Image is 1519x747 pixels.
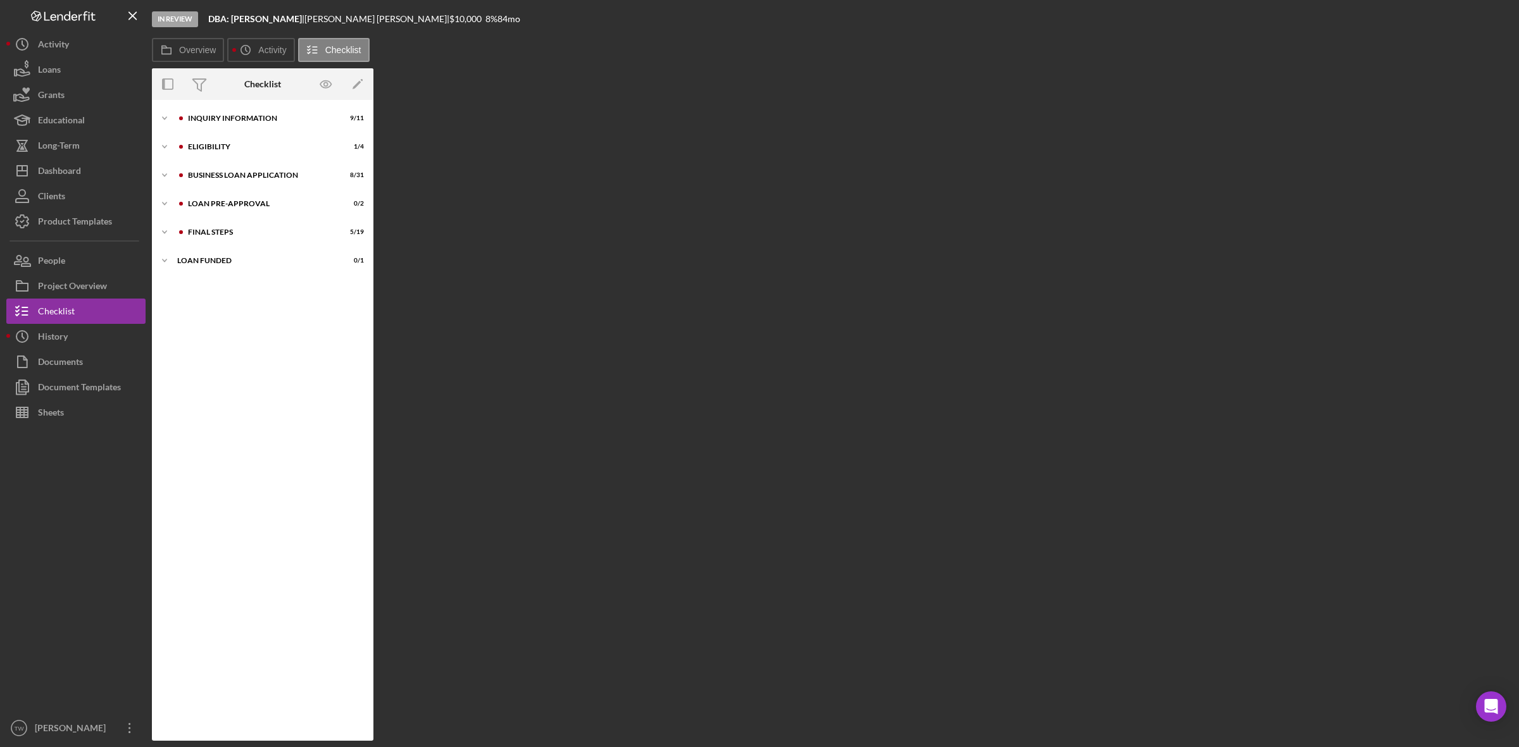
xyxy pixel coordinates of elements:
button: Overview [152,38,224,62]
button: Project Overview [6,273,146,299]
div: 1 / 4 [341,143,364,151]
div: INQUIRY INFORMATION [188,114,332,122]
div: 0 / 1 [341,257,364,264]
div: 0 / 2 [341,200,364,207]
label: Overview [179,45,216,55]
button: Long-Term [6,133,146,158]
div: People [38,248,65,276]
label: Activity [258,45,286,55]
button: TW[PERSON_NAME] [6,715,146,741]
div: 8 / 31 [341,171,364,179]
button: Product Templates [6,209,146,234]
div: Loans [38,57,61,85]
div: Grants [38,82,65,111]
div: Activity [38,32,69,60]
button: Dashboard [6,158,146,183]
button: Sheets [6,400,146,425]
button: Checklist [6,299,146,324]
b: DBA: [PERSON_NAME] [208,13,302,24]
div: Checklist [244,79,281,89]
button: Checklist [298,38,370,62]
div: ELIGIBILITY [188,143,332,151]
div: [PERSON_NAME] [32,715,114,744]
button: Document Templates [6,374,146,400]
div: LOAN PRE-APPROVAL [188,200,332,207]
div: Open Intercom Messenger [1476,691,1506,722]
button: Loans [6,57,146,82]
button: Clients [6,183,146,209]
div: History [38,324,68,352]
button: Grants [6,82,146,108]
div: Documents [38,349,83,378]
div: 5 / 19 [341,228,364,236]
text: TW [15,725,25,732]
div: [PERSON_NAME] [PERSON_NAME] | [304,14,449,24]
button: Activity [6,32,146,57]
div: LOAN FUNDED [177,257,332,264]
div: 9 / 11 [341,114,364,122]
div: BUSINESS LOAN APPLICATION [188,171,332,179]
div: Sheets [38,400,64,428]
div: Checklist [38,299,75,327]
div: FINAL STEPS [188,228,332,236]
div: 8 % [485,14,497,24]
label: Checklist [325,45,361,55]
div: Document Templates [38,374,121,403]
div: Educational [38,108,85,136]
button: Educational [6,108,146,133]
button: History [6,324,146,349]
div: Dashboard [38,158,81,187]
div: In Review [152,11,198,27]
span: $10,000 [449,13,482,24]
div: Product Templates [38,209,112,237]
div: Clients [38,183,65,212]
div: Project Overview [38,273,107,302]
button: People [6,248,146,273]
div: 84 mo [497,14,520,24]
div: | [208,14,304,24]
button: Documents [6,349,146,374]
button: Activity [227,38,294,62]
div: Long-Term [38,133,80,161]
